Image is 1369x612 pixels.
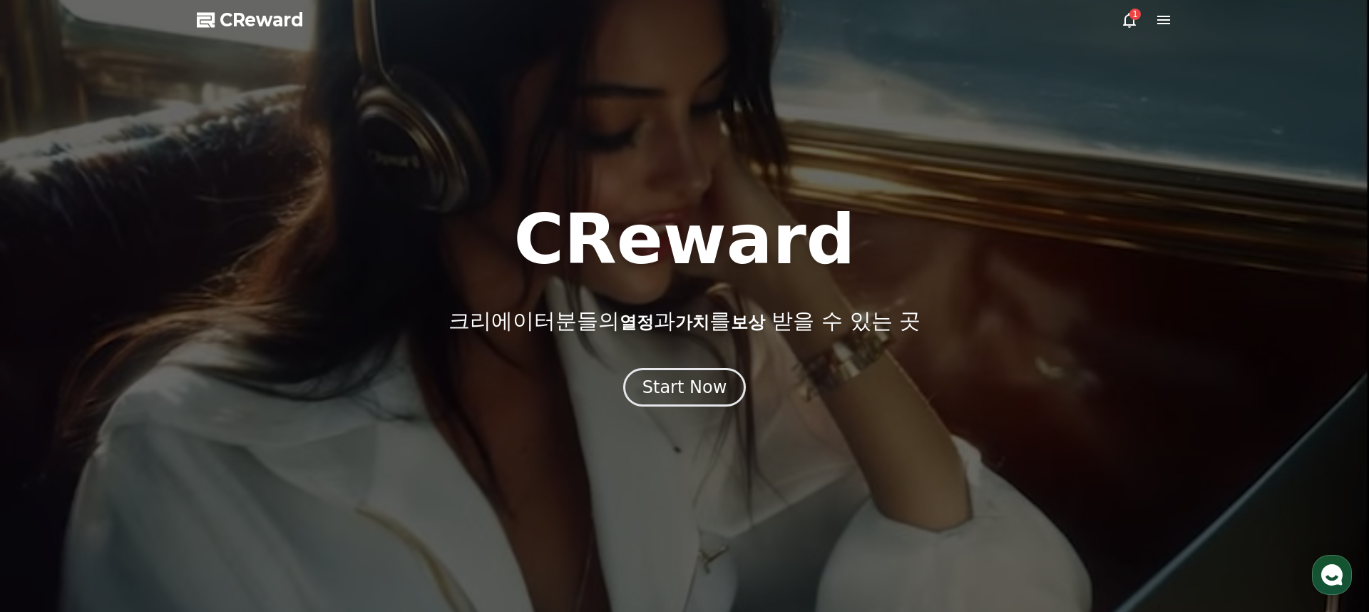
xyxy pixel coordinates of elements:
span: 대화 [130,474,148,486]
span: CReward [220,9,304,31]
h1: CReward [513,205,855,274]
span: 가치 [675,312,709,332]
a: CReward [197,9,304,31]
p: 크리에이터분들의 과 를 받을 수 있는 곳 [448,308,921,334]
div: 1 [1129,9,1141,20]
a: 홈 [4,452,94,488]
a: 설정 [184,452,274,488]
div: Start Now [642,376,727,399]
button: Start Now [623,368,747,407]
a: Start Now [623,382,747,396]
span: 보상 [731,312,765,332]
a: 1 [1121,11,1138,29]
span: 설정 [220,474,237,485]
span: 열정 [620,312,654,332]
span: 홈 [45,474,53,485]
a: 대화 [94,452,184,488]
